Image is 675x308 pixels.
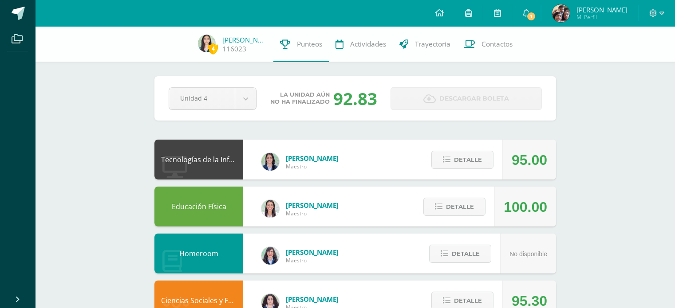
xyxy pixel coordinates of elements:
[576,5,628,14] span: [PERSON_NAME]
[452,246,480,262] span: Detalle
[261,247,279,265] img: 01c6c64f30021d4204c203f22eb207bb.png
[154,187,243,226] div: Educación Física
[297,39,322,49] span: Punteos
[509,250,547,257] span: No disponible
[286,295,339,304] span: [PERSON_NAME]
[286,210,339,217] span: Maestro
[512,140,547,180] div: 95.00
[261,200,279,218] img: 68dbb99899dc55733cac1a14d9d2f825.png
[286,248,339,257] span: [PERSON_NAME]
[439,88,509,109] span: Descargar boleta
[446,199,474,215] span: Detalle
[329,27,393,62] a: Actividades
[286,163,339,170] span: Maestro
[286,154,339,163] span: [PERSON_NAME]
[180,88,224,109] span: Unidad 4
[423,198,486,216] button: Detalle
[154,234,243,273] div: Homeroom
[286,201,339,210] span: [PERSON_NAME]
[154,140,243,179] div: Tecnologías de la Información y Comunicación: Computación
[222,44,246,54] a: 116023
[222,35,267,44] a: [PERSON_NAME]
[576,13,628,21] span: Mi Perfil
[552,4,570,22] img: 2888544038d106339d2fbd494f6dd41f.png
[273,27,329,62] a: Punteos
[261,153,279,171] img: 7489ccb779e23ff9f2c3e89c21f82ed0.png
[393,27,457,62] a: Trayectoria
[431,151,493,169] button: Detalle
[198,35,216,52] img: 403bb2e11fc21245f63eedc37d9b59df.png
[454,152,482,168] span: Detalle
[457,27,519,62] a: Contactos
[333,87,377,110] div: 92.83
[350,39,386,49] span: Actividades
[429,245,491,263] button: Detalle
[415,39,450,49] span: Trayectoria
[286,257,339,264] span: Maestro
[169,88,256,109] a: Unidad 4
[504,187,547,227] div: 100.00
[526,12,536,21] span: 1
[208,43,218,54] span: 4
[482,39,513,49] span: Contactos
[270,91,330,105] span: La unidad aún no ha finalizado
